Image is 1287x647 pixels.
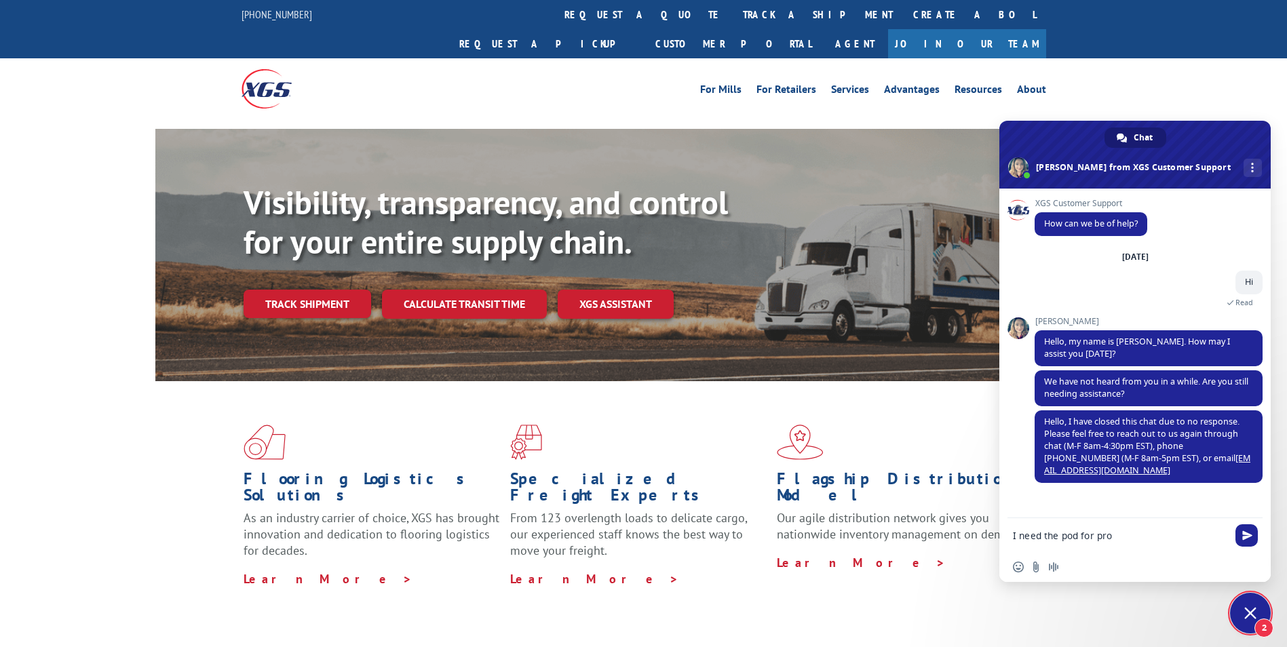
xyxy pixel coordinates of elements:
span: Hello, I have closed this chat due to no response. Please feel free to reach out to us again thro... [1044,416,1250,476]
a: Learn More > [510,571,679,587]
a: Close chat [1230,593,1271,633]
a: Chat [1104,128,1166,148]
a: Calculate transit time [382,290,547,319]
span: XGS Customer Support [1035,199,1147,208]
a: Join Our Team [888,29,1046,58]
b: Visibility, transparency, and control for your entire supply chain. [244,181,728,262]
a: For Retailers [756,84,816,99]
a: [EMAIL_ADDRESS][DOMAIN_NAME] [1044,452,1250,476]
p: From 123 overlength loads to delicate cargo, our experienced staff knows the best way to move you... [510,510,767,570]
a: Agent [822,29,888,58]
a: Customer Portal [645,29,822,58]
span: [PERSON_NAME] [1035,317,1263,326]
a: Learn More > [244,571,412,587]
a: Advantages [884,84,940,99]
span: Insert an emoji [1013,562,1024,572]
h1: Flooring Logistics Solutions [244,471,500,510]
a: Request a pickup [449,29,645,58]
a: About [1017,84,1046,99]
a: Track shipment [244,290,371,318]
span: Send [1235,524,1258,547]
span: Hello, my name is [PERSON_NAME]. How may I assist you [DATE]? [1044,336,1230,359]
span: We have not heard from you in a while. Are you still needing assistance? [1044,376,1248,399]
span: Our agile distribution network gives you nationwide inventory management on demand. [777,510,1026,542]
a: Resources [955,84,1002,99]
a: XGS ASSISTANT [558,290,674,319]
h1: Specialized Freight Experts [510,471,767,510]
img: xgs-icon-focused-on-flooring-red [510,425,542,460]
img: xgs-icon-total-supply-chain-intelligence-red [244,425,286,460]
span: Chat [1134,128,1153,148]
img: xgs-icon-flagship-distribution-model-red [777,425,824,460]
span: Audio message [1048,562,1059,572]
a: [PHONE_NUMBER] [242,7,312,21]
span: Read [1235,298,1253,307]
span: 2 [1254,619,1273,638]
h1: Flagship Distribution Model [777,471,1033,510]
span: Hi [1245,276,1253,288]
span: As an industry carrier of choice, XGS has brought innovation and dedication to flooring logistics... [244,510,499,558]
a: Learn More > [777,555,946,570]
span: Send a file [1031,562,1041,572]
span: How can we be of help? [1044,218,1138,229]
textarea: Compose your message... [1013,518,1230,552]
a: For Mills [700,84,742,99]
a: Services [831,84,869,99]
div: [DATE] [1122,253,1149,261]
